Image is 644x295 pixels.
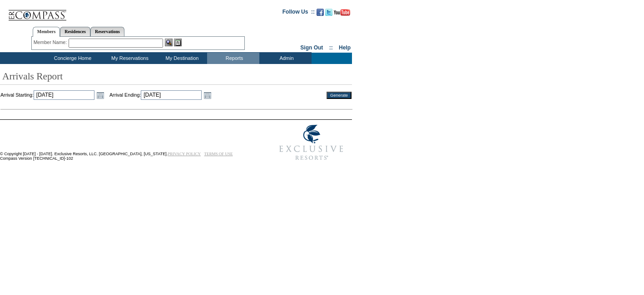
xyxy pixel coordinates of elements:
img: Compass Home [8,2,67,21]
img: Reservations [174,39,182,46]
a: Become our fan on Facebook [317,11,324,17]
span: :: [329,44,333,51]
a: Sign Out [300,44,323,51]
td: Concierge Home [40,53,103,64]
div: Member Name: [34,39,69,46]
a: PRIVACY POLICY [168,152,201,156]
a: Subscribe to our YouTube Channel [334,11,350,17]
td: Reports [207,53,259,64]
input: Generate [327,92,352,99]
a: Members [33,27,60,37]
a: Open the calendar popup. [203,90,213,100]
img: Exclusive Resorts [271,120,352,165]
a: Follow us on Twitter [325,11,332,17]
a: Help [339,44,351,51]
img: View [165,39,173,46]
a: Residences [60,27,90,36]
img: Follow us on Twitter [325,9,332,16]
td: Arrival Starting: Arrival Ending: [0,90,314,100]
img: Become our fan on Facebook [317,9,324,16]
td: Admin [259,53,312,64]
td: My Destination [155,53,207,64]
a: TERMS OF USE [204,152,233,156]
td: My Reservations [103,53,155,64]
img: Subscribe to our YouTube Channel [334,9,350,16]
a: Open the calendar popup. [95,90,105,100]
a: Reservations [90,27,124,36]
td: Follow Us :: [282,8,315,19]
